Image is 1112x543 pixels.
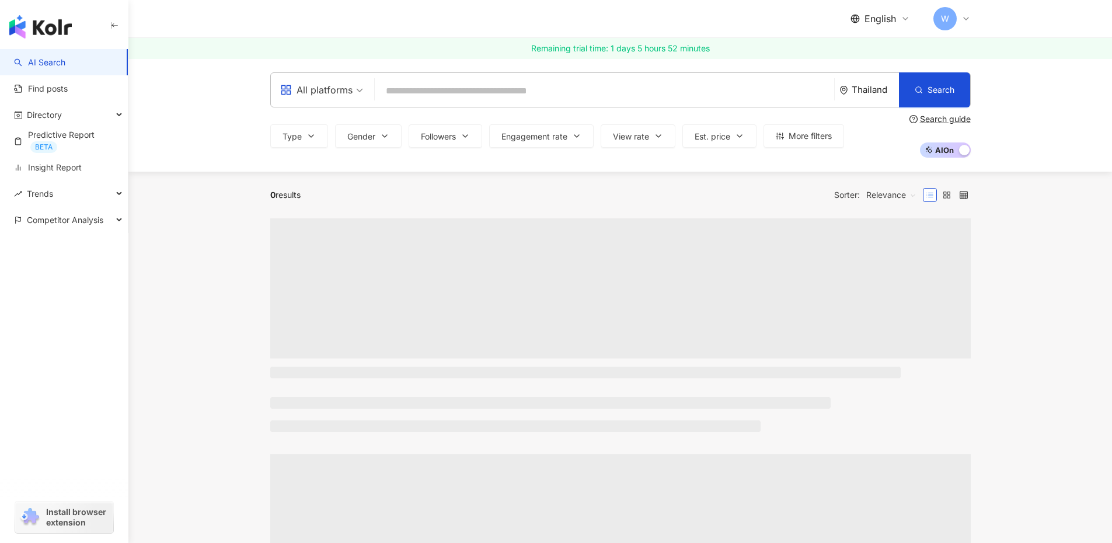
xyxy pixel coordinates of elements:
button: Search [899,72,970,107]
span: Competitor Analysis [27,207,103,233]
span: question-circle [909,115,918,123]
a: chrome extensionInstall browser extension [15,502,113,533]
span: 0 [270,190,276,200]
span: Gender [347,132,375,141]
button: Followers [409,124,482,148]
div: Sorter: [834,186,923,204]
img: logo [9,15,72,39]
span: Relevance [866,186,916,204]
span: environment [839,86,848,95]
div: Search guide [920,114,971,124]
button: View rate [601,124,675,148]
a: searchAI Search [14,57,65,68]
span: Install browser extension [46,507,110,528]
span: Est. price [695,132,730,141]
span: Trends [27,180,53,207]
button: Engagement rate [489,124,594,148]
div: All platforms [280,81,353,99]
span: Search [928,85,954,95]
div: results [270,190,301,200]
span: Directory [27,102,62,128]
span: W [941,12,949,25]
span: Followers [421,132,456,141]
span: English [864,12,896,25]
span: rise [14,190,22,198]
a: Remaining trial time: 1 days 5 hours 52 minutes [128,38,1112,59]
span: Engagement rate [501,132,567,141]
a: Insight Report [14,162,82,173]
span: View rate [613,132,649,141]
span: appstore [280,84,292,96]
span: More filters [789,131,832,141]
div: Thailand [852,85,899,95]
button: Type [270,124,328,148]
button: Est. price [682,124,757,148]
a: Find posts [14,83,68,95]
img: chrome extension [19,508,41,527]
a: Predictive ReportBETA [14,129,118,153]
button: More filters [764,124,844,148]
button: Gender [335,124,402,148]
span: Type [283,132,302,141]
